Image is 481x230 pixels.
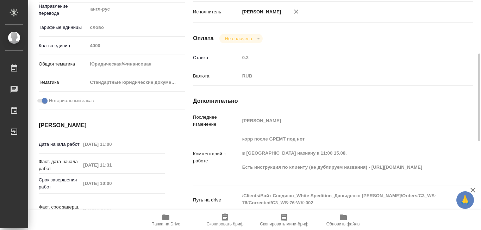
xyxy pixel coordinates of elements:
span: 🙏 [459,193,471,207]
button: Удалить исполнителя [288,4,304,19]
p: Исполнитель [193,8,240,15]
input: Пустое поле [87,41,185,51]
p: Факт. дата начала работ [39,158,81,172]
h4: [PERSON_NAME] [39,121,165,130]
span: Обновить файлы [326,222,361,226]
h4: Дополнительно [193,97,473,105]
div: Не оплачена [219,34,263,43]
div: RUB [240,70,450,82]
p: [PERSON_NAME] [240,8,281,15]
p: Направление перевода [39,3,87,17]
button: Не оплачена [223,36,254,42]
button: Скопировать мини-бриф [255,210,314,230]
p: Кол-во единиц [39,42,87,49]
div: слово [87,21,185,33]
textarea: /Clients/Вайт Спедишн_White Spedition_Давыденко [PERSON_NAME]/Orders/C3_WS-76/Corrected/C3_WS-76-... [240,190,450,209]
p: Общая тематика [39,61,87,68]
button: Папка на Drive [136,210,195,230]
button: Скопировать бриф [195,210,255,230]
p: Ставка [193,54,240,61]
input: Пустое поле [81,178,142,188]
textarea: корр после GPEMT под нот в [GEOGRAPHIC_DATA] назначу к 11:00 15.08. Есть инструкция по клиенту (н... [240,133,450,180]
div: Стандартные юридические документы, договоры, уставы [87,76,185,88]
p: Факт. срок заверш. работ [39,204,81,218]
p: Путь на drive [193,197,240,204]
p: Последнее изменение [193,114,240,128]
span: Скопировать бриф [206,222,243,226]
p: Тематика [39,79,87,86]
p: Дата начала работ [39,141,81,148]
input: Пустое поле [240,52,450,63]
span: Скопировать мини-бриф [260,222,308,226]
p: Валюта [193,73,240,80]
div: Юридическая/Финансовая [87,58,185,70]
p: Тарифные единицы [39,24,87,31]
p: Срок завершения работ [39,176,81,191]
button: Обновить файлы [314,210,373,230]
span: Папка на Drive [151,222,180,226]
input: Пустое поле [81,160,142,170]
input: Пустое поле [81,139,142,149]
p: Комментарий к работе [193,150,240,164]
h4: Оплата [193,34,214,43]
button: 🙏 [456,191,474,209]
input: Пустое поле [240,116,450,126]
input: Пустое поле [81,205,142,216]
span: Нотариальный заказ [49,97,94,104]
